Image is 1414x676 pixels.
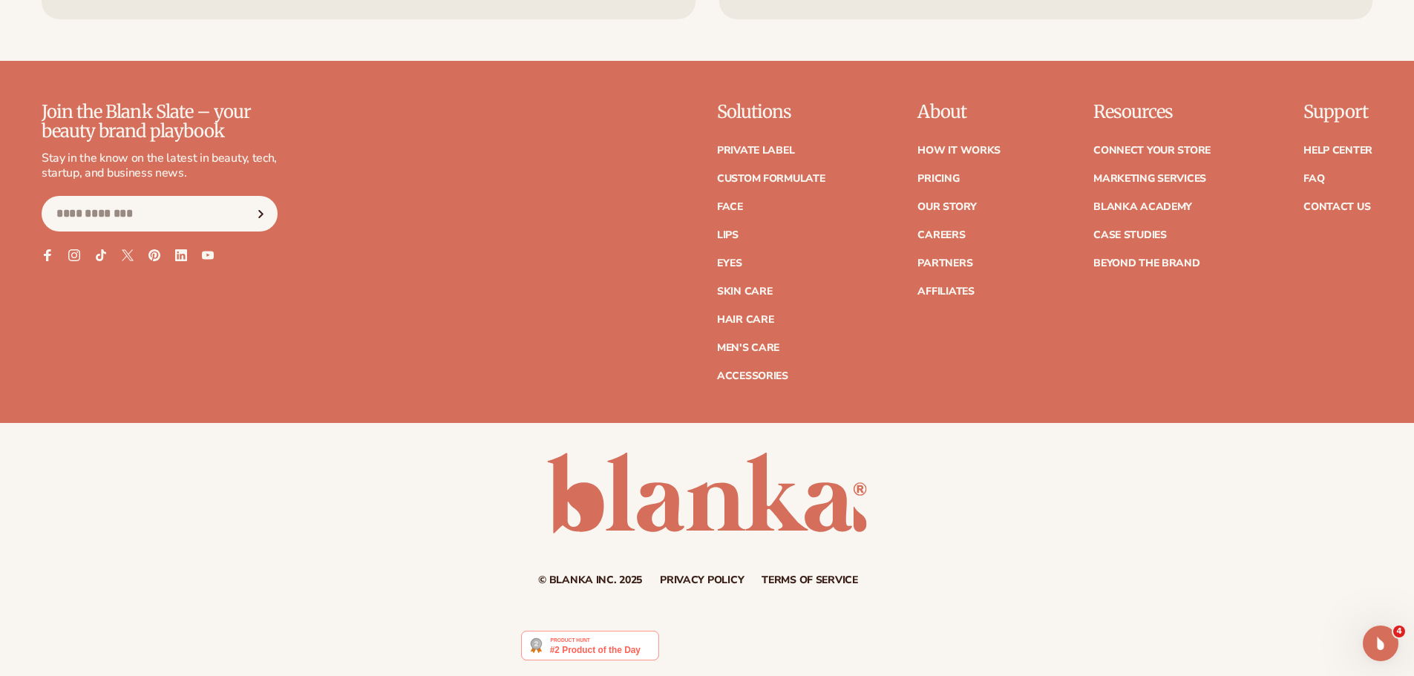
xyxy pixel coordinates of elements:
a: Beyond the brand [1093,258,1200,269]
a: Eyes [717,258,742,269]
span: 4 [1393,626,1405,637]
a: Terms of service [762,575,858,585]
a: Case Studies [1093,230,1167,240]
button: Subscribe [244,196,277,232]
a: Custom formulate [717,174,825,184]
a: Hair Care [717,315,773,325]
a: Blanka Academy [1093,202,1192,212]
p: Solutions [717,102,825,122]
a: Accessories [717,371,788,381]
a: Partners [917,258,972,269]
a: Skin Care [717,286,772,297]
a: FAQ [1303,174,1324,184]
iframe: Intercom live chat [1363,626,1398,661]
a: Affiliates [917,286,974,297]
a: Careers [917,230,965,240]
a: How It Works [917,145,1001,156]
iframe: Customer reviews powered by Trustpilot [670,630,893,669]
p: Support [1303,102,1372,122]
a: Private label [717,145,794,156]
a: Face [717,202,743,212]
small: © Blanka Inc. 2025 [538,573,642,587]
p: Join the Blank Slate – your beauty brand playbook [42,102,278,142]
a: Privacy policy [660,575,744,585]
img: Blanka - Start a beauty or cosmetic line in under 5 minutes | Product Hunt [521,631,658,660]
a: Lips [717,230,739,240]
a: Our Story [917,202,976,212]
a: Connect your store [1093,145,1211,156]
a: Pricing [917,174,959,184]
a: Men's Care [717,343,779,353]
p: About [917,102,1001,122]
a: Marketing services [1093,174,1206,184]
p: Resources [1093,102,1211,122]
p: Stay in the know on the latest in beauty, tech, startup, and business news. [42,151,278,182]
a: Help Center [1303,145,1372,156]
a: Contact Us [1303,202,1370,212]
